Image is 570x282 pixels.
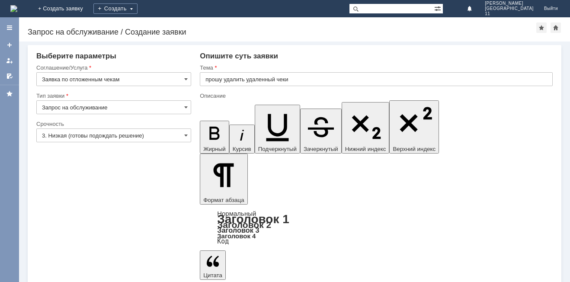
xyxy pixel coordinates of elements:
[200,52,278,60] span: Опишите суть заявки
[3,69,16,83] a: Мои согласования
[203,197,244,203] span: Формат абзаца
[217,237,229,245] a: Код
[200,121,229,154] button: Жирный
[28,28,536,36] div: Запрос на обслуживание / Создание заявки
[304,146,338,152] span: Зачеркнутый
[200,211,553,244] div: Формат абзаца
[10,5,17,12] img: logo
[217,212,289,226] a: Заголовок 1
[217,232,256,240] a: Заголовок 4
[200,250,226,280] button: Цитата
[200,154,247,205] button: Формат абзаца
[300,109,342,154] button: Зачеркнутый
[203,146,226,152] span: Жирный
[217,226,259,234] a: Заголовок 3
[434,4,443,12] span: Расширенный поиск
[217,220,271,230] a: Заголовок 2
[36,121,189,127] div: Срочность
[258,146,297,152] span: Подчеркнутый
[389,100,439,154] button: Верхний индекс
[93,3,138,14] div: Создать
[551,22,561,33] div: Сделать домашней страницей
[217,210,256,217] a: Нормальный
[393,146,436,152] span: Верхний индекс
[485,1,534,6] span: [PERSON_NAME]
[485,11,534,16] span: 11
[345,146,386,152] span: Нижний индекс
[200,65,551,70] div: Тема
[3,38,16,52] a: Создать заявку
[233,146,251,152] span: Курсив
[203,272,222,279] span: Цитата
[536,22,547,33] div: Добавить в избранное
[255,105,300,154] button: Подчеркнутый
[36,65,189,70] div: Соглашение/Услуга
[36,93,189,99] div: Тип заявки
[342,102,390,154] button: Нижний индекс
[36,52,116,60] span: Выберите параметры
[485,6,534,11] span: [GEOGRAPHIC_DATA]
[3,54,16,67] a: Мои заявки
[229,125,255,154] button: Курсив
[10,5,17,12] a: Перейти на домашнюю страницу
[200,93,551,99] div: Описание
